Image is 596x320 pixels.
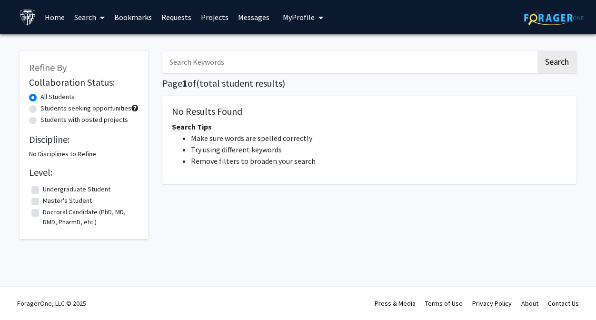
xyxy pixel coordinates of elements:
[548,299,579,308] a: Contact Us
[425,299,463,308] a: Terms of Use
[109,0,157,34] a: Bookmarks
[191,132,567,144] li: Make sure words are spelled correctly
[537,51,576,73] button: Search
[196,0,233,34] a: Projects
[29,134,139,145] h2: Discipline:
[233,0,274,34] a: Messages
[29,167,139,178] h2: Level:
[191,155,567,167] li: Remove filters to broaden your search
[40,103,131,113] label: Students seeking opportunities
[521,299,538,308] a: About
[70,0,109,34] a: Search
[157,0,196,34] a: Requests
[7,277,40,313] iframe: Chat
[40,92,75,102] label: All Students
[29,77,139,88] h2: Collaboration Status:
[40,115,128,125] label: Students with posted projects
[191,144,567,155] li: Try using different keywords
[29,61,67,73] span: Refine By
[172,106,567,117] h5: No Results Found
[375,299,416,308] a: Press & Media
[43,207,136,227] label: Doctoral Candidate (PhD, MD, DMD, PharmD, etc.)
[17,287,86,320] div: ForagerOne, LLC © 2025
[182,77,188,89] span: 1
[472,299,512,308] a: Privacy Policy
[172,122,212,131] span: Search Tips
[43,184,110,194] label: Undergraduate Student
[43,196,92,206] label: Master's Student
[162,193,576,215] nav: Page navigation
[283,12,315,22] span: My Profile
[162,51,536,73] input: Search Keywords
[20,9,36,26] img: Johns Hopkins University Logo
[29,149,139,159] div: No Disciplines to Refine
[40,0,70,34] a: Home
[524,10,584,25] img: ForagerOne Logo
[162,78,576,89] h1: Page of ( total student results)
